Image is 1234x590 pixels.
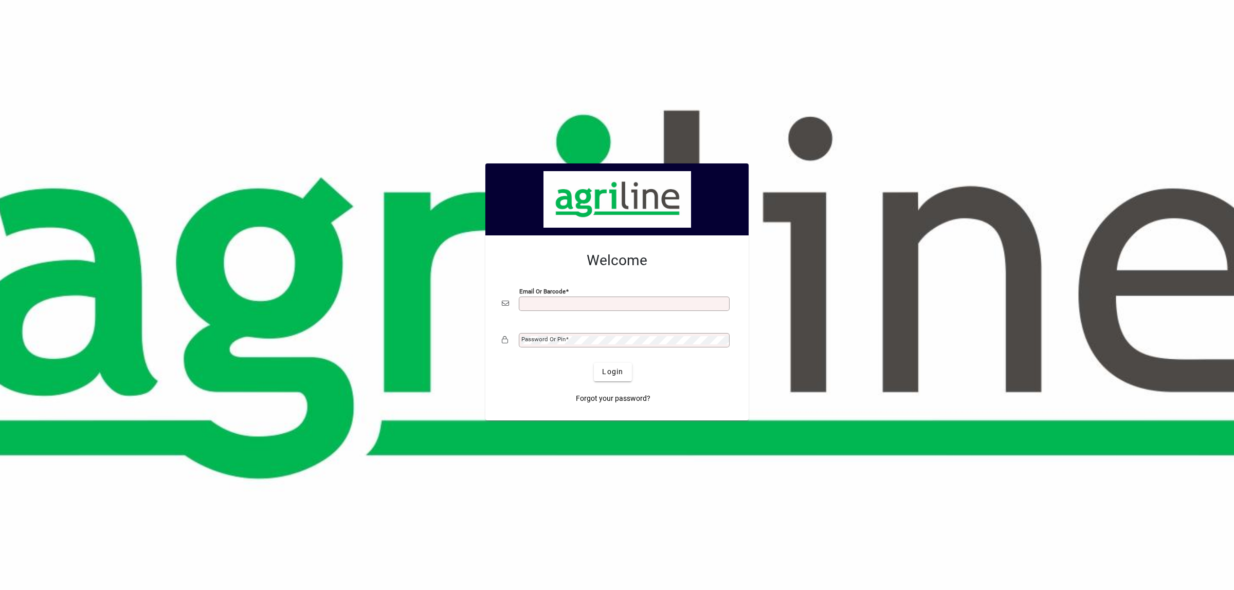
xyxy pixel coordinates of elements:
[572,390,655,408] a: Forgot your password?
[521,336,566,343] mat-label: Password or Pin
[519,287,566,294] mat-label: Email or Barcode
[576,393,650,404] span: Forgot your password?
[602,366,623,377] span: Login
[502,252,732,269] h2: Welcome
[594,363,631,381] button: Login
